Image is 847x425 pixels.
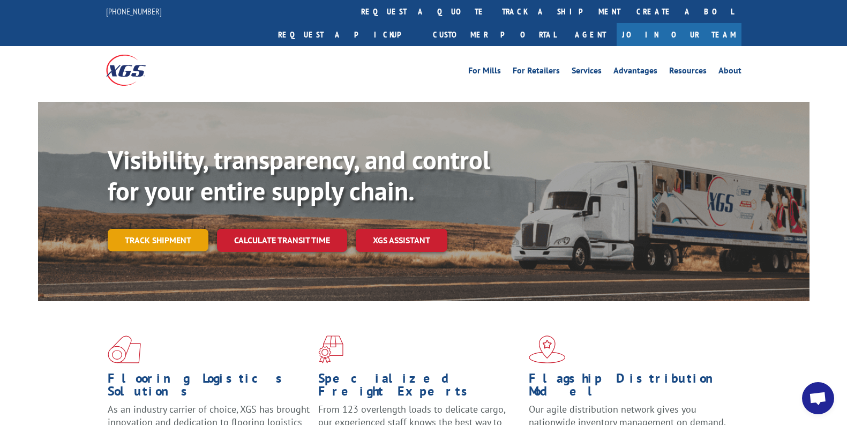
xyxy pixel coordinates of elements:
a: About [718,66,741,78]
a: Agent [564,23,617,46]
a: Open chat [802,382,834,414]
img: xgs-icon-total-supply-chain-intelligence-red [108,335,141,363]
a: For Mills [468,66,501,78]
h1: Flooring Logistics Solutions [108,372,310,403]
h1: Flagship Distribution Model [529,372,731,403]
a: Services [572,66,602,78]
img: xgs-icon-focused-on-flooring-red [318,335,343,363]
a: Advantages [613,66,657,78]
b: Visibility, transparency, and control for your entire supply chain. [108,143,490,207]
a: Customer Portal [425,23,564,46]
a: XGS ASSISTANT [356,229,447,252]
a: Calculate transit time [217,229,347,252]
a: For Retailers [513,66,560,78]
a: Join Our Team [617,23,741,46]
img: xgs-icon-flagship-distribution-model-red [529,335,566,363]
a: Request a pickup [270,23,425,46]
h1: Specialized Freight Experts [318,372,521,403]
a: Track shipment [108,229,208,251]
a: Resources [669,66,707,78]
a: [PHONE_NUMBER] [106,6,162,17]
